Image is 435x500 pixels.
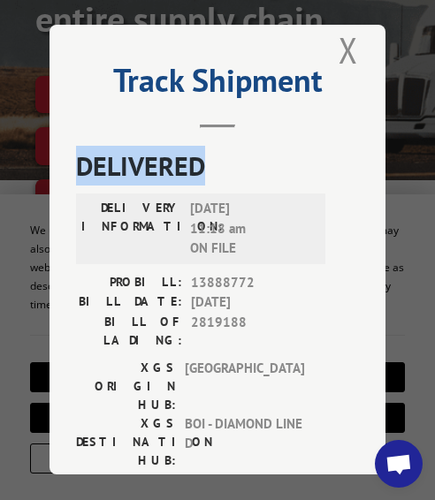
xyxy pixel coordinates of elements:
[76,292,182,313] label: BILL DATE:
[81,199,181,259] label: DELIVERY INFORMATION:
[191,273,324,293] span: 13888772
[76,359,176,414] label: XGS ORIGIN HUB:
[333,26,363,74] button: Close modal
[191,292,324,313] span: [DATE]
[76,313,182,350] label: BILL OF LADING:
[375,440,423,488] a: Open chat
[76,273,182,293] label: PROBILL:
[76,146,359,186] span: DELIVERED
[190,199,309,259] span: [DATE] 11:18 am ON FILE
[191,313,324,350] span: 2819188
[185,359,304,414] span: [GEOGRAPHIC_DATA]
[76,414,176,470] label: XGS DESTINATION HUB:
[185,414,304,470] span: BOI - DIAMOND LINE D
[76,68,359,102] h2: Track Shipment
